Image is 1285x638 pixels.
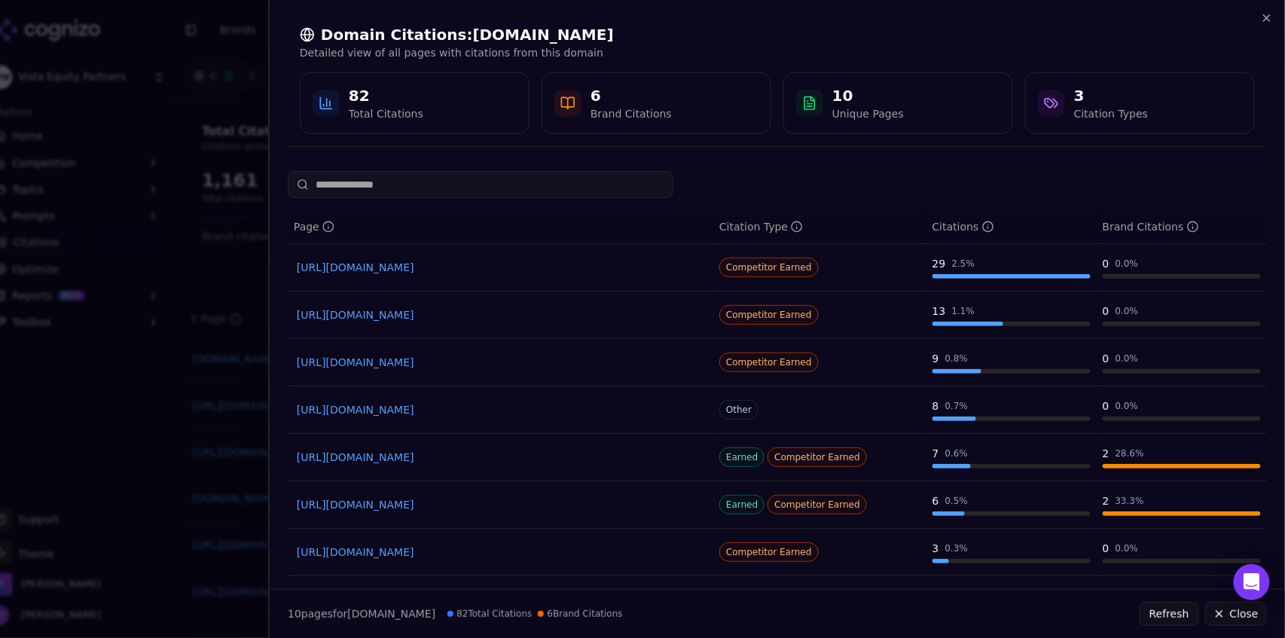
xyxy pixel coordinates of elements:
span: 6 Brand Citations [538,608,622,620]
div: 0.0 % [1116,542,1139,554]
th: page [288,210,713,244]
a: [URL][DOMAIN_NAME] [297,402,704,417]
span: Competitor Earned [719,353,819,372]
button: Close [1205,602,1267,626]
a: [URL][DOMAIN_NAME] [297,497,704,512]
div: Unique Pages [832,106,904,121]
div: 82 [349,85,423,106]
p: page s for [288,606,435,621]
span: Other [719,400,758,420]
div: 0.7 % [945,400,969,412]
div: Brand Citations [591,106,672,121]
div: 0.8 % [945,353,969,365]
span: Earned [719,447,765,467]
div: 6 [932,493,939,508]
h2: Domain Citations: [DOMAIN_NAME] [300,24,1255,45]
th: brandCitationCount [1097,210,1267,244]
button: Refresh [1140,602,1199,626]
span: 82 Total Citations [447,608,532,620]
div: 2 [1103,493,1109,508]
div: Page [294,219,334,234]
div: 10 [832,85,904,106]
a: [URL][DOMAIN_NAME] [297,307,704,322]
th: citationTypes [713,210,926,244]
div: 7 [932,446,939,461]
div: 0 [1103,351,1109,366]
div: 2 [1103,446,1109,461]
div: Total Citations [349,106,423,121]
span: Competitor Earned [719,258,819,277]
a: [URL][DOMAIN_NAME] [297,450,704,465]
div: 0.3 % [945,542,969,554]
a: [URL][DOMAIN_NAME] [297,545,704,560]
div: Citations [932,219,994,234]
div: 0 [1103,541,1109,556]
div: 1.1 % [952,305,975,317]
span: Competitor Earned [768,495,867,514]
div: 6 [591,85,672,106]
a: [URL][DOMAIN_NAME] [297,355,704,370]
div: 0 [1103,398,1109,414]
span: 10 [288,608,301,620]
div: 0 [1103,304,1109,319]
div: 0.0 % [1116,258,1139,270]
div: Brand Citations [1103,219,1199,234]
p: Detailed view of all pages with citations from this domain [300,45,1255,60]
div: 0.5 % [945,495,969,507]
span: Competitor Earned [719,305,819,325]
span: Competitor Earned [719,542,819,562]
div: 13 [932,304,946,319]
div: 0.0 % [1116,305,1139,317]
div: 3 [932,541,939,556]
div: 3 [1074,85,1148,106]
div: Citation Types [1074,106,1148,121]
th: totalCitationCount [926,210,1097,244]
div: 8 [932,398,939,414]
span: Competitor Earned [768,447,867,467]
span: Earned [719,495,765,514]
div: 2.5 % [952,258,975,270]
div: 29 [932,256,946,271]
div: 0.6 % [945,447,969,459]
div: 33.3 % [1116,495,1144,507]
div: 9 [932,351,939,366]
a: [URL][DOMAIN_NAME] [297,260,704,275]
div: 28.6 % [1116,447,1144,459]
div: Citation Type [719,219,803,234]
div: 0.0 % [1116,353,1139,365]
div: 0.0 % [1116,400,1139,412]
div: 0 [1103,256,1109,271]
span: [DOMAIN_NAME] [347,608,435,620]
